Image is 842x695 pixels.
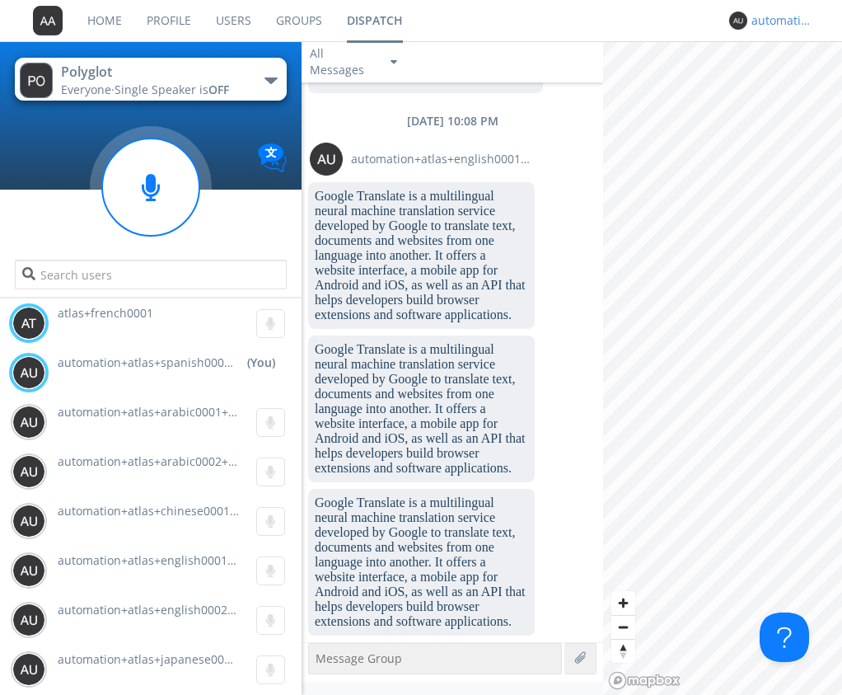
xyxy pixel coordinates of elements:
button: Zoom in [611,591,635,615]
div: (You) [247,355,275,371]
img: 373638.png [310,143,343,176]
div: automation+atlas+spanish0001+org2 [751,12,813,29]
div: Polyglot [61,63,246,82]
img: 373638.png [12,356,45,389]
img: 373638.png [12,603,45,636]
span: automation+atlas+arabic0002+org2 [58,453,253,469]
span: automation+atlas+english0001+org2 [58,552,259,568]
div: [DATE] 10:08 PM [302,113,603,129]
span: OFF [208,82,229,97]
span: automation+atlas+arabic0001+org2 [58,404,253,420]
a: Mapbox logo [608,671,681,690]
img: 373638.png [12,307,45,340]
span: automation+atlas+chinese0001+org2 [58,503,261,519]
button: PolyglotEveryone·Single Speaker isOFF [15,58,286,101]
img: caret-down-sm.svg [391,60,397,64]
span: automation+atlas+english0002+org2 [58,602,259,618]
button: Zoom out [611,615,635,639]
img: Translation enabled [258,143,287,172]
input: Search users [15,260,286,289]
img: 373638.png [33,6,63,35]
div: All Messages [310,45,376,78]
button: Reset bearing to north [611,639,635,663]
span: automation+atlas+english0001+org2 [351,151,532,167]
img: 373638.png [729,12,747,30]
dc-p: Google Translate is a multilingual neural machine translation service developed by Google to tran... [315,495,528,629]
span: atlas+french0001 [58,305,153,321]
iframe: Toggle Customer Support [760,613,809,662]
dc-p: Google Translate is a multilingual neural machine translation service developed by Google to tran... [315,189,528,322]
img: 373638.png [12,554,45,587]
img: 373638.png [12,505,45,538]
div: Everyone · [61,82,246,98]
img: 373638.png [20,63,53,98]
dc-p: Google Translate is a multilingual neural machine translation service developed by Google to tran... [315,342,528,476]
img: 373638.png [12,406,45,439]
span: automation+atlas+spanish0001+org2 [58,355,239,371]
img: 373638.png [12,455,45,488]
span: Single Speaker is [115,82,229,97]
img: 373638.png [12,653,45,686]
span: automation+atlas+japanese0001+org2 [58,651,269,667]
